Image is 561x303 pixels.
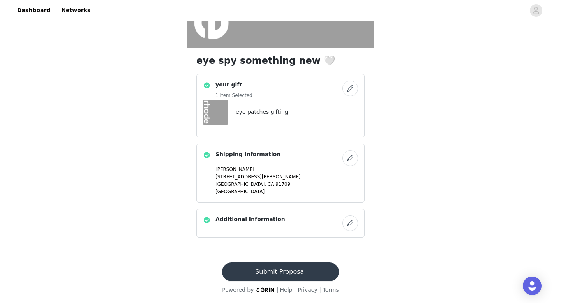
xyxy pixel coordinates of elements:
[277,287,279,293] span: |
[196,209,365,238] div: Additional Information
[256,287,275,292] img: logo
[215,173,358,180] p: [STREET_ADDRESS][PERSON_NAME]
[323,287,339,293] a: Terms
[196,144,365,203] div: Shipping Information
[319,287,321,293] span: |
[215,166,358,173] p: [PERSON_NAME]
[294,287,296,293] span: |
[203,100,228,125] img: eye patches gifting
[12,2,55,19] a: Dashboard
[196,54,365,68] h1: eye spy something new 🤍
[275,181,290,187] span: 91709
[56,2,95,19] a: Networks
[215,81,252,89] h4: your gift
[215,150,280,159] h4: Shipping Information
[532,4,540,17] div: avatar
[523,277,542,295] div: Open Intercom Messenger
[215,181,266,187] span: [GEOGRAPHIC_DATA],
[222,262,339,281] button: Submit Proposal
[215,215,285,224] h4: Additional Information
[196,74,365,137] div: your gift
[280,287,293,293] a: Help
[215,92,252,99] h5: 1 Item Selected
[298,287,318,293] a: Privacy
[215,188,358,195] p: [GEOGRAPHIC_DATA]
[222,287,254,293] span: Powered by
[268,181,274,187] span: CA
[236,108,288,116] h4: eye patches gifting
